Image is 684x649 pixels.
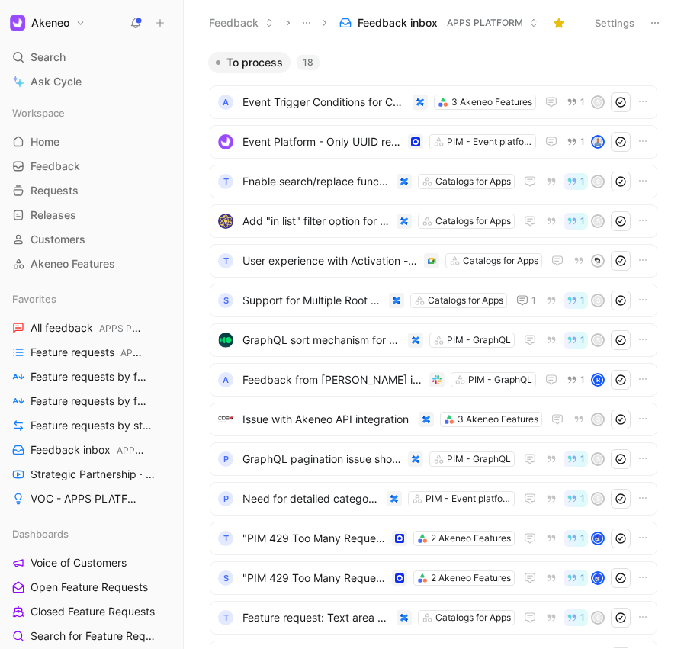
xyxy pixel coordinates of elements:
[202,11,281,34] button: Feedback
[31,320,145,336] span: All feedback
[6,252,177,275] a: Akeneo Features
[6,439,177,461] a: Feedback inboxAPPS PLATFORM
[99,323,176,334] span: APPS PLATFORM
[6,341,177,364] a: Feature requestsAPPS PLATFORM
[10,15,25,31] img: Akeneo
[12,526,69,541] span: Dashboards
[12,105,65,120] span: Workspace
[447,15,523,31] span: APPS PLATFORM
[31,442,147,458] span: Feedback inbox
[31,207,76,223] span: Releases
[31,72,82,91] span: Ask Cycle
[6,390,177,413] a: Feature requests by feature
[6,365,177,388] a: Feature requests by feature
[6,155,177,178] a: Feedback
[358,15,438,31] span: Feedback inbox
[117,445,194,456] span: APPS PLATFORM
[6,576,177,599] a: Open Feature Requests
[6,70,177,93] a: Ask Cycle
[6,316,177,339] a: All feedbackAPPS PLATFORM
[31,159,80,174] span: Feedback
[31,183,79,198] span: Requests
[31,604,155,619] span: Closed Feature Requests
[31,345,147,361] span: Feature requests
[31,256,115,271] span: Akeneo Features
[31,134,59,149] span: Home
[6,130,177,153] a: Home
[6,625,177,647] a: Search for Feature Requests
[6,228,177,251] a: Customers
[6,414,177,437] a: Feature requests by status
[31,555,127,570] span: Voice of Customers
[6,46,177,69] div: Search
[6,12,89,34] button: AkeneoAkeneo
[6,101,177,124] div: Workspace
[6,522,177,545] div: Dashboards
[332,11,545,34] button: Feedback inboxAPPS PLATFORM
[6,487,177,510] a: VOC - APPS PLATFORM
[120,347,197,358] span: APPS PLATFORM
[12,291,56,307] span: Favorites
[6,179,177,202] a: Requests
[6,204,177,227] a: Releases
[31,628,157,644] span: Search for Feature Requests
[6,288,177,310] div: Favorites
[6,551,177,574] a: Voice of Customers
[31,491,140,506] span: VOC - APPS PLATFORM
[6,600,177,623] a: Closed Feature Requests
[31,394,153,410] span: Feature requests by feature
[31,467,157,483] span: Strategic Partnership · UR by project
[31,369,153,385] span: Feature requests by feature
[31,418,152,434] span: Feature requests by status
[31,16,69,30] h1: Akeneo
[31,580,148,595] span: Open Feature Requests
[588,12,641,34] button: Settings
[6,463,177,486] a: Strategic Partnership · UR by project
[31,48,66,66] span: Search
[31,232,85,247] span: Customers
